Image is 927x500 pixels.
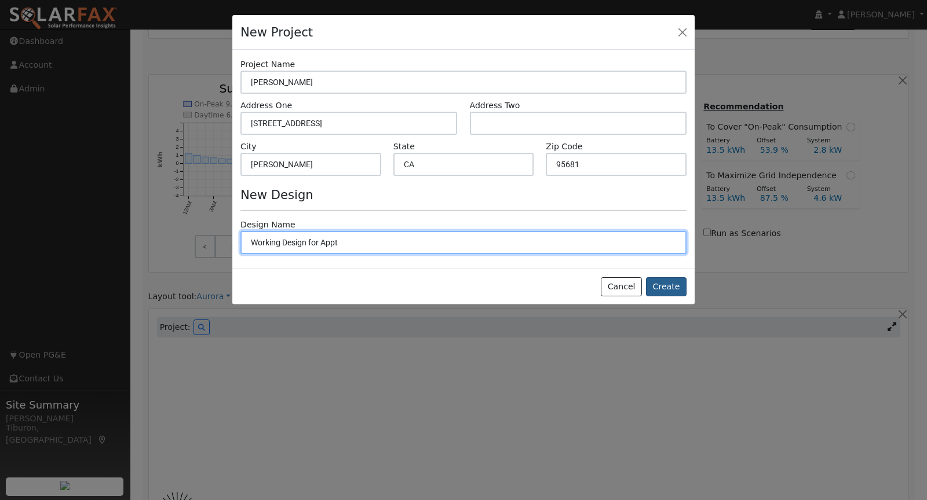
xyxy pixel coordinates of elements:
[240,58,295,71] label: Project Name
[240,23,313,42] h4: New Project
[546,141,582,153] label: Zip Code
[646,277,687,297] button: Create
[240,100,292,112] label: Address One
[470,100,520,112] label: Address Two
[393,141,415,153] label: State
[240,141,257,153] label: City
[240,219,295,231] label: Design Name
[240,187,687,202] h4: New Design
[601,277,642,297] button: Cancel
